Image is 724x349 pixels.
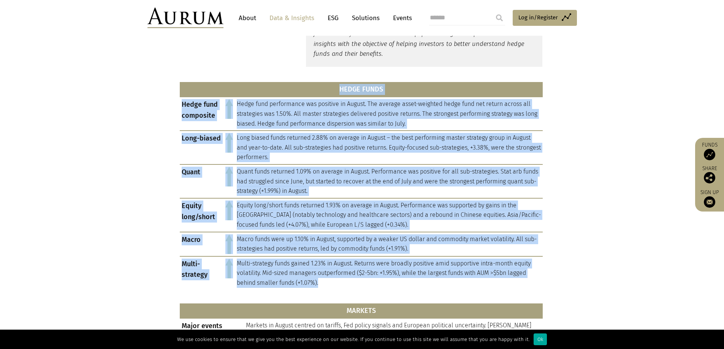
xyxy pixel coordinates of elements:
[235,256,543,290] td: Multi-strategy funds gained 1.23% in August. Returns were broadly positive amid supportive intra-...
[266,11,318,25] a: Data & Insights
[147,8,223,28] img: Aurum
[235,131,543,164] td: Long biased funds returned 2.88% on average in August – the best performing master strategy group...
[513,10,577,26] a: Log in/Register
[699,189,720,208] a: Sign up
[235,164,543,198] td: Quant funds returned 1.09% on average in August. Performance was positive for all sub-strategies....
[180,256,223,290] td: Multi-strategy
[324,11,342,25] a: ESG
[180,82,543,97] th: HEDGE FUNDS
[699,166,720,183] div: Share
[348,11,383,25] a: Solutions
[518,13,558,22] span: Log in/Register
[180,303,543,319] th: MARKETS
[180,97,223,131] td: Hedge fund composite
[492,10,507,25] input: Submit
[235,97,543,131] td: Hedge fund performance was positive in August. The average asset-weighted hedge fund net return a...
[180,164,223,198] td: Quant
[704,149,715,160] img: Access Funds
[235,11,260,25] a: About
[704,196,715,208] img: Sign up to our newsletter
[389,11,412,25] a: Events
[314,20,530,57] em: Aurum conducts extensive research and analysis on hedge funds and hedge fund industry trends. Thi...
[235,198,543,232] td: Equity long/short funds returned 1.93% on average in August. Performance was supported by gains i...
[180,232,223,256] td: Macro
[534,333,547,345] div: Ok
[180,198,223,232] td: Equity long/short
[704,172,715,183] img: Share this post
[235,232,543,256] td: Macro funds were up 1.10% in August, supported by a weaker US dollar and commodity market volatil...
[699,142,720,160] a: Funds
[180,131,223,164] td: Long-biased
